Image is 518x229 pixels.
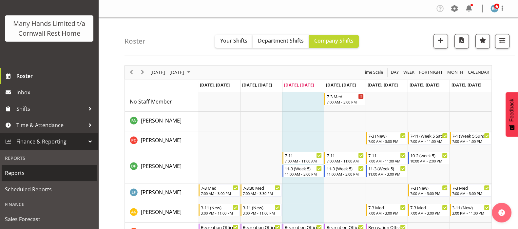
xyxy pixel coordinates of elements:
[141,137,182,144] span: [PERSON_NAME]
[141,162,182,170] span: [PERSON_NAME]
[125,183,198,203] td: Flynn, Leeane resource
[366,165,407,177] div: Fairbrother, Deborah"s event - 11-3 (Week 5) Begin From Friday, September 19, 2025 at 11:00:00 AM...
[410,184,448,191] div: 7-3 (New)
[5,214,93,224] span: Sales Forecast
[362,68,384,76] button: Time Scale
[2,151,97,165] div: Reports
[282,165,324,177] div: Fairbrother, Deborah"s event - 11-3 (Week 5) Begin From Wednesday, September 17, 2025 at 11:00:00...
[410,191,448,196] div: 7:00 AM - 3:00 PM
[199,204,240,216] div: Galvez, Angeline"s event - 3-11 (New) Begin From Monday, September 15, 2025 at 3:00:00 PM GMT+12:...
[199,184,240,197] div: Flynn, Leeane"s event - 7-3 Med Begin From Monday, September 15, 2025 at 7:00:00 AM GMT+12:00 End...
[368,165,406,172] div: 11-3 (Week 5)
[326,99,364,105] div: 7:00 AM - 3:00 PM
[390,68,399,76] span: Day
[326,171,364,177] div: 11:00 AM - 3:00 PM
[285,152,322,159] div: 7-11
[452,132,489,139] div: 7-1 (Week 5 Sun)
[2,165,97,181] a: Reports
[282,152,324,164] div: Fairbrother, Deborah"s event - 7-11 Begin From Wednesday, September 17, 2025 at 7:00:00 AM GMT+12...
[326,93,364,100] div: 7-3 Med
[410,210,448,216] div: 7:00 AM - 3:00 PM
[368,139,406,144] div: 7:00 AM - 3:00 PM
[452,210,489,216] div: 3:00 PM - 11:00 PM
[368,204,406,211] div: 7-3 Med
[326,82,355,88] span: [DATE], [DATE]
[240,204,282,216] div: Galvez, Angeline"s event - 3-11 (New) Begin From Tuesday, September 16, 2025 at 3:00:00 PM GMT+12...
[326,165,364,172] div: 11-3 (Week 5)
[2,181,97,198] a: Scheduled Reports
[284,82,314,88] span: [DATE], [DATE]
[125,203,198,223] td: Galvez, Angeline resource
[410,204,448,211] div: 7-3 Med
[220,37,247,44] span: Your Shifts
[324,93,365,105] div: No Staff Member"s event - 7-3 Med Begin From Thursday, September 18, 2025 at 7:00:00 AM GMT+12:00...
[2,198,97,211] div: Finance
[200,82,230,88] span: [DATE], [DATE]
[125,92,198,112] td: No Staff Member resource
[326,158,364,163] div: 7:00 AM - 11:00 AM
[141,208,182,216] a: [PERSON_NAME]
[141,188,182,196] a: [PERSON_NAME]
[450,132,491,144] div: Chand, Pretika"s event - 7-1 (Week 5 Sun) Begin From Sunday, September 21, 2025 at 7:00:00 AM GMT...
[253,35,309,48] button: Department Shifts
[410,158,448,163] div: 10:00 AM - 2:00 PM
[201,210,238,216] div: 3:00 PM - 11:00 PM
[368,152,406,159] div: 7-11
[475,34,490,48] button: Highlight an important date within the roster.
[126,66,137,79] div: previous period
[368,171,406,177] div: 11:00 AM - 3:00 PM
[495,34,509,48] button: Filter Shifts
[16,120,85,130] span: Time & Attendance
[148,66,194,79] div: September 15 - 21, 2025
[410,139,448,144] div: 7:00 AM - 11:00 AM
[243,204,280,211] div: 3-11 (New)
[433,34,448,48] button: Add a new shift
[366,152,407,164] div: Fairbrother, Deborah"s event - 7-11 Begin From Friday, September 19, 2025 at 7:00:00 AM GMT+12:00...
[467,68,490,76] span: calendar
[452,184,489,191] div: 7-3 Med
[408,184,449,197] div: Flynn, Leeane"s event - 7-3 (New) Begin From Saturday, September 20, 2025 at 7:00:00 AM GMT+12:00...
[138,68,147,76] button: Next
[446,68,465,76] button: Timeline Month
[506,92,518,137] button: Feedback - Show survey
[125,151,198,183] td: Fairbrother, Deborah resource
[408,152,449,164] div: Fairbrother, Deborah"s event - 10-2 (week 5) Begin From Saturday, September 20, 2025 at 10:00:00 ...
[368,132,406,139] div: 7-3 (New)
[324,165,365,177] div: Fairbrother, Deborah"s event - 11-3 (Week 5) Begin From Thursday, September 18, 2025 at 11:00:00 ...
[285,158,322,163] div: 7:00 AM - 11:00 AM
[285,165,322,172] div: 11-3 (Week 5)
[362,68,384,76] span: Time Scale
[137,66,148,79] div: next period
[410,152,448,159] div: 10-2 (week 5)
[201,204,238,211] div: 3-11 (New)
[125,37,145,45] h4: Roster
[390,68,400,76] button: Timeline Day
[240,184,282,197] div: Flynn, Leeane"s event - 7-3:30 Med Begin From Tuesday, September 16, 2025 at 7:00:00 AM GMT+12:00...
[490,5,498,12] img: reece-rhind280.jpg
[326,152,364,159] div: 7-11
[402,68,416,76] button: Timeline Week
[243,184,280,191] div: 7-3:30 Med
[130,98,172,105] span: No Staff Member
[141,162,182,170] a: [PERSON_NAME]
[16,104,85,114] span: Shifts
[408,204,449,216] div: Galvez, Angeline"s event - 7-3 Med Begin From Saturday, September 20, 2025 at 7:00:00 AM GMT+12:0...
[467,68,490,76] button: Month
[16,87,95,97] span: Inbox
[285,171,322,177] div: 11:00 AM - 3:00 PM
[149,68,193,76] button: September 2025
[125,131,198,151] td: Chand, Pretika resource
[201,191,238,196] div: 7:00 AM - 3:00 PM
[498,209,505,216] img: help-xxl-2.png
[242,82,272,88] span: [DATE], [DATE]
[509,99,515,122] span: Feedback
[258,37,304,44] span: Department Shifts
[141,136,182,144] a: [PERSON_NAME]
[215,35,253,48] button: Your Shifts
[450,204,491,216] div: Galvez, Angeline"s event - 3-11 (New) Begin From Sunday, September 21, 2025 at 3:00:00 PM GMT+12:...
[5,184,93,194] span: Scheduled Reports
[5,168,93,178] span: Reports
[127,68,136,76] button: Previous
[418,68,444,76] button: Fortnight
